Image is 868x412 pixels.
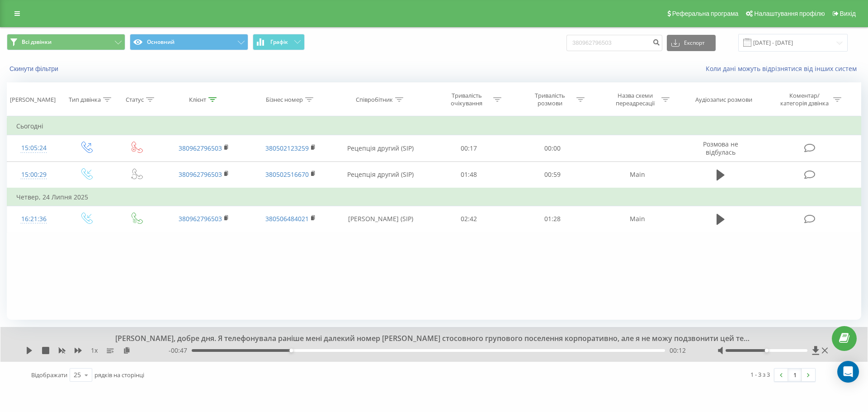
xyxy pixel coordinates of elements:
[427,161,510,188] td: 01:48
[695,96,752,104] div: Аудіозапис розмови
[7,65,63,73] button: Скинути фільтри
[670,346,686,355] span: 00:12
[265,144,309,152] a: 380502123259
[179,144,222,152] a: 380962796503
[31,371,67,379] span: Відображати
[334,161,427,188] td: Рецепція другий (SIP)
[179,214,222,223] a: 380962796503
[130,34,248,50] button: Основний
[750,370,770,379] div: 1 - 3 з 3
[443,92,491,107] div: Тривалість очікування
[69,96,101,104] div: Тип дзвінка
[265,214,309,223] a: 380506484021
[22,38,52,46] span: Всі дзвінки
[10,96,56,104] div: [PERSON_NAME]
[706,64,861,73] a: Коли дані можуть відрізнятися вiд інших систем
[703,140,738,156] span: Розмова не відбулась
[16,139,52,157] div: 15:05:24
[566,35,662,51] input: Пошук за номером
[189,96,206,104] div: Клієнт
[764,349,768,352] div: Accessibility label
[16,166,52,184] div: 15:00:29
[7,117,861,135] td: Сьогодні
[778,92,831,107] div: Коментар/категорія дзвінка
[106,334,750,344] div: [PERSON_NAME], добре дня. Я телефонувала раніше мені далекий номер [PERSON_NAME] стосовного групо...
[667,35,716,51] button: Експорт
[7,34,125,50] button: Всі дзвінки
[126,96,144,104] div: Статус
[265,170,309,179] a: 380502516670
[427,135,510,161] td: 00:17
[672,10,739,17] span: Реферальна програма
[266,96,303,104] div: Бізнес номер
[91,346,98,355] span: 1 x
[94,371,144,379] span: рядків на сторінці
[334,206,427,232] td: [PERSON_NAME] (SIP)
[7,188,861,206] td: Четвер, 24 Липня 2025
[253,34,305,50] button: Графік
[74,370,81,379] div: 25
[754,10,825,17] span: Налаштування профілю
[510,161,594,188] td: 00:59
[510,135,594,161] td: 00:00
[837,361,859,383] div: Open Intercom Messenger
[510,206,594,232] td: 01:28
[179,170,222,179] a: 380962796503
[16,210,52,228] div: 16:21:36
[270,39,288,45] span: Графік
[594,161,681,188] td: Main
[611,92,659,107] div: Назва схеми переадресації
[427,206,510,232] td: 02:42
[840,10,856,17] span: Вихід
[356,96,393,104] div: Співробітник
[169,346,192,355] span: - 00:47
[289,349,293,352] div: Accessibility label
[788,369,802,381] a: 1
[526,92,574,107] div: Тривалість розмови
[334,135,427,161] td: Рецепція другий (SIP)
[594,206,681,232] td: Main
